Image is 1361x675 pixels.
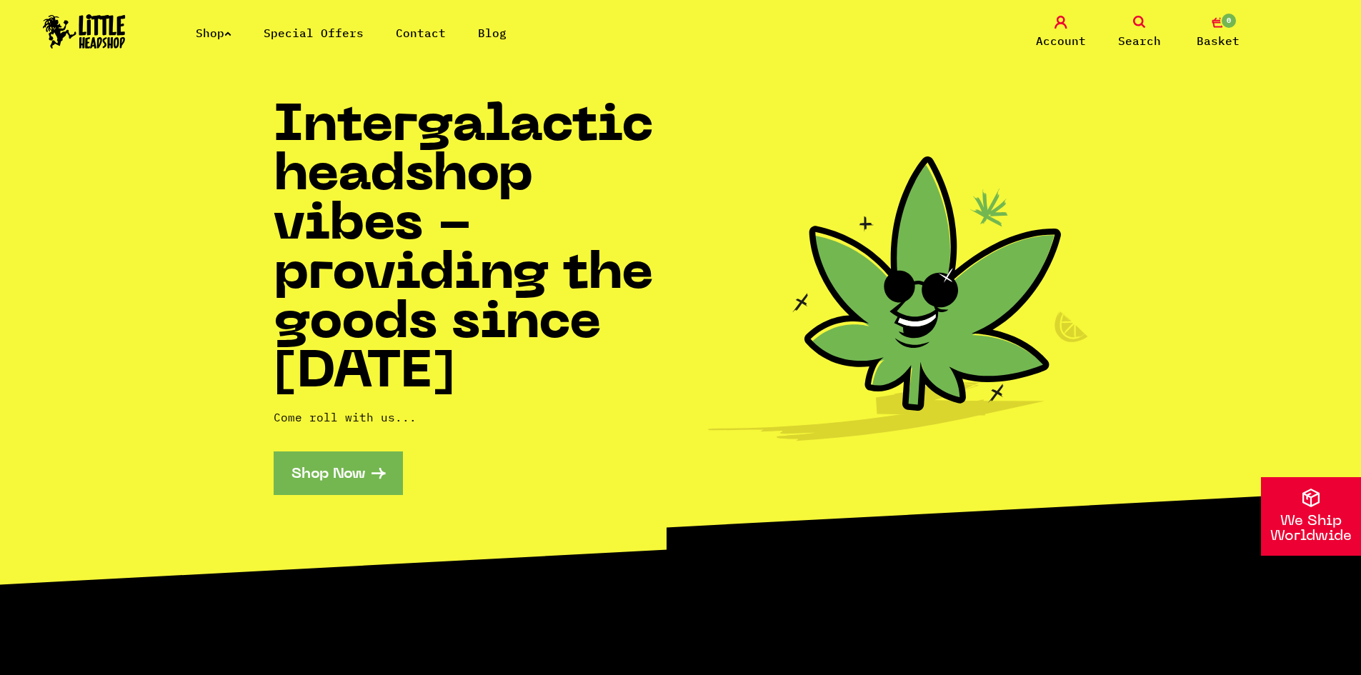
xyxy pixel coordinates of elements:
[1197,32,1240,49] span: Basket
[1220,12,1237,29] span: 0
[196,26,231,40] a: Shop
[1182,16,1254,49] a: 0 Basket
[396,26,446,40] a: Contact
[478,26,507,40] a: Blog
[274,409,681,426] p: Come roll with us...
[1118,32,1161,49] span: Search
[274,103,681,399] h1: Intergalactic headshop vibes - providing the goods since [DATE]
[264,26,364,40] a: Special Offers
[1036,32,1086,49] span: Account
[43,14,126,49] img: Little Head Shop Logo
[274,451,403,495] a: Shop Now
[1261,514,1361,544] p: We Ship Worldwide
[1104,16,1175,49] a: Search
